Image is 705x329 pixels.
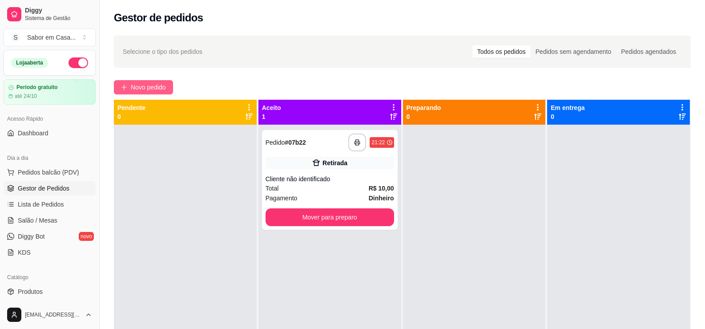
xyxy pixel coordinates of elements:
[266,175,394,183] div: Cliente não identificado
[4,197,96,211] a: Lista de Pedidos
[4,151,96,165] div: Dia a dia
[407,112,441,121] p: 0
[25,7,92,15] span: Diggy
[68,57,88,68] button: Alterar Status
[4,4,96,25] a: DiggySistema de Gestão
[16,84,58,91] article: Período gratuito
[285,139,306,146] strong: # 07b22
[117,112,145,121] p: 0
[266,208,394,226] button: Mover para preparo
[25,311,81,318] span: [EMAIL_ADDRESS][DOMAIN_NAME]
[15,93,37,100] article: até 24/10
[18,287,43,296] span: Produtos
[369,185,394,192] strong: R$ 10,00
[4,112,96,126] div: Acesso Rápido
[18,248,31,257] span: KDS
[11,33,20,42] span: S
[4,284,96,299] a: Produtos
[18,129,48,138] span: Dashboard
[18,168,79,177] span: Pedidos balcão (PDV)
[4,229,96,244] a: Diggy Botnovo
[123,47,202,57] span: Selecione o tipo dos pedidos
[4,126,96,140] a: Dashboard
[266,183,279,193] span: Total
[407,103,441,112] p: Preparando
[262,112,281,121] p: 1
[114,80,173,94] button: Novo pedido
[551,103,584,112] p: Em entrega
[369,195,394,202] strong: Dinheiro
[4,270,96,284] div: Catálogo
[18,200,64,209] span: Lista de Pedidos
[371,139,385,146] div: 21:22
[25,15,92,22] span: Sistema de Gestão
[18,216,57,225] span: Salão / Mesas
[131,82,166,92] span: Novo pedido
[262,103,281,112] p: Aceito
[4,28,96,46] button: Select a team
[121,84,127,90] span: plus
[4,213,96,227] a: Salão / Mesas
[4,165,96,179] button: Pedidos balcão (PDV)
[616,45,681,58] div: Pedidos agendados
[4,304,96,325] button: [EMAIL_ADDRESS][DOMAIN_NAME]
[18,184,69,193] span: Gestor de Pedidos
[551,112,584,121] p: 0
[114,11,203,25] h2: Gestor de pedidos
[266,139,285,146] span: Pedido
[11,58,48,68] div: Loja aberta
[472,45,531,58] div: Todos os pedidos
[266,193,298,203] span: Pagamento
[4,181,96,195] a: Gestor de Pedidos
[27,33,76,42] div: Sabor em Casa ...
[4,79,96,105] a: Período gratuitoaté 24/10
[4,245,96,260] a: KDS
[117,103,145,112] p: Pendente
[18,232,45,241] span: Diggy Bot
[322,158,347,167] div: Retirada
[531,45,616,58] div: Pedidos sem agendamento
